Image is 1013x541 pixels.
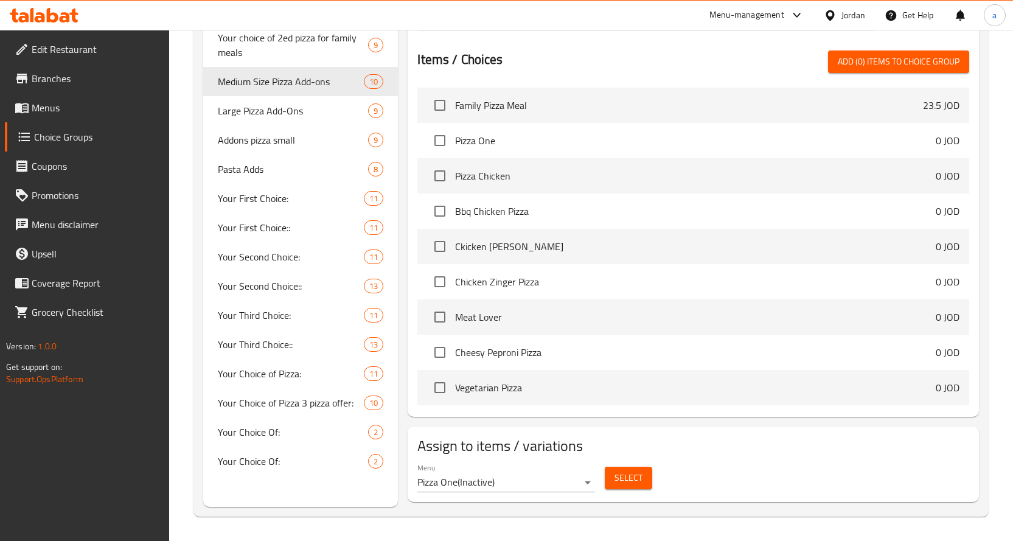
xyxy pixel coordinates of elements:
span: Ckicken [PERSON_NAME] [455,239,936,254]
span: Version: [6,338,36,354]
div: Your First Choice::11 [203,213,399,242]
button: Select [605,467,652,489]
div: Choices [364,396,383,410]
a: Promotions [5,181,169,210]
span: Your Choice of Pizza 3 pizza offer: [218,396,364,410]
span: Cheesy Peproni Pizza [455,345,936,360]
span: Pasta Adds [218,162,369,176]
p: 0 JOD [936,310,959,324]
div: Your Second Choice::13 [203,271,399,301]
div: Your Choice Of:2 [203,417,399,447]
div: Your Choice Of:2 [203,447,399,476]
span: Select [614,470,642,486]
span: Your First Choice:: [218,220,364,235]
p: 0 JOD [936,169,959,183]
span: Select choice [427,163,453,189]
a: Upsell [5,239,169,268]
span: Medium Size Pizza Add-ons [218,74,364,89]
a: Choice Groups [5,122,169,152]
div: Menu-management [709,8,784,23]
span: Select choice [427,269,453,295]
div: Choices [368,133,383,147]
div: Jordan [841,9,865,22]
span: 10 [364,76,383,88]
a: Branches [5,64,169,93]
span: 13 [364,281,383,292]
span: Add (0) items to choice group [838,54,959,69]
span: Your choice of 2ed pizza for family meals [218,30,369,60]
p: 0 JOD [936,133,959,148]
div: Choices [368,425,383,439]
span: Pizza One [455,133,936,148]
a: Menu disclaimer [5,210,169,239]
span: Coverage Report [32,276,159,290]
span: Select choice [427,340,453,365]
span: 10 [364,397,383,409]
a: Menus [5,93,169,122]
div: Choices [368,103,383,118]
span: Menus [32,100,159,115]
button: Add (0) items to choice group [828,51,969,73]
a: Support.OpsPlatform [6,371,83,387]
div: Choices [364,308,383,323]
span: 2 [369,456,383,467]
div: Your First Choice:11 [203,184,399,213]
p: 0 JOD [936,204,959,218]
a: Grocery Checklist [5,298,169,327]
span: Get support on: [6,359,62,375]
span: Choice Groups [34,130,159,144]
span: 11 [364,193,383,204]
span: Menu disclaimer [32,217,159,232]
div: Choices [368,454,383,469]
span: Select choice [427,128,453,153]
span: 8 [369,164,383,175]
span: 9 [369,105,383,117]
span: Your Choice of Pizza: [218,366,364,381]
span: Your Second Choice:: [218,279,364,293]
div: Choices [368,162,383,176]
div: Choices [364,74,383,89]
span: Chicken Zinger Pizza [455,274,936,289]
p: 0 JOD [936,239,959,254]
span: 1.0.0 [38,338,57,354]
span: Addons pizza small [218,133,369,147]
div: Your Second Choice:11 [203,242,399,271]
span: Vegetarian Pizza [455,380,936,395]
span: Branches [32,71,159,86]
span: Your Choice Of: [218,425,369,439]
a: Coupons [5,152,169,181]
span: 9 [369,134,383,146]
div: Addons pizza small9 [203,125,399,155]
div: Your Choice of Pizza:11 [203,359,399,388]
p: 0 JOD [936,274,959,289]
div: Your Third Choice::13 [203,330,399,359]
div: Choices [364,279,383,293]
span: Select choice [427,92,453,118]
p: 23.5 JOD [923,98,959,113]
span: Edit Restaurant [32,42,159,57]
div: Your Third Choice:11 [203,301,399,330]
label: Menu [417,464,435,472]
span: Family Pizza Meal [455,98,923,113]
div: Pasta Adds8 [203,155,399,184]
span: Your Choice Of: [218,454,369,469]
h2: Assign to items / variations [417,436,969,456]
span: Your Second Choice: [218,250,364,264]
div: Your Choice of Pizza 3 pizza offer:10 [203,388,399,417]
div: Pizza One(Inactive) [417,473,595,492]
div: Choices [364,250,383,264]
span: Your First Choice: [218,191,364,206]
span: Upsell [32,246,159,261]
div: Large Pizza Add-Ons9 [203,96,399,125]
span: 11 [364,310,383,321]
span: 13 [364,339,383,351]
p: 0 JOD [936,345,959,360]
div: Choices [364,366,383,381]
span: Pizza Chicken [455,169,936,183]
span: Select choice [427,198,453,224]
span: Coupons [32,159,159,173]
span: 11 [364,368,383,380]
div: Medium Size Pizza Add-ons10 [203,67,399,96]
span: 9 [369,40,383,51]
span: Your Third Choice: [218,308,364,323]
